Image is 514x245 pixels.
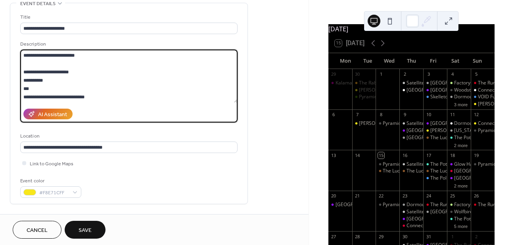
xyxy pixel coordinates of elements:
[447,209,471,215] div: Wolfbird House (St. Joseph)
[430,201,455,208] div: The RunOff
[430,87,478,94] div: [GEOGRAPHIC_DATA]
[359,87,429,94] div: [PERSON_NAME] Eccentric Cafe
[471,201,495,208] div: The RunOff
[407,120,466,127] div: Satellite Records Open Mic
[407,161,466,168] div: Satellite Records Open Mic
[30,160,73,168] span: Link to Google Maps
[471,101,495,107] div: Bell's Eccentric Cafe
[423,161,447,168] div: The Potato Sack
[447,175,471,182] div: Glow Hall
[39,189,69,197] span: #F8E71CFF
[447,80,471,86] div: Factory Coffee (Frank St)
[378,152,384,158] div: 15
[38,111,67,119] div: AI Assistant
[399,209,423,215] div: Satellite Records Open Mic
[473,71,479,77] div: 5
[336,201,384,208] div: [GEOGRAPHIC_DATA]
[423,94,447,100] div: Skelletones
[444,53,466,69] div: Sat
[471,87,495,94] div: Connecting Chords Fest (Dormouse Theater)
[402,112,408,118] div: 9
[430,134,463,141] div: The Lucky Wolf
[399,216,423,222] div: Glow Hall
[423,127,447,134] div: Bell's Eccentric Cafe
[451,101,471,107] button: 3 more
[402,234,408,239] div: 30
[359,120,429,127] div: [PERSON_NAME] Eccentric Cafe
[378,193,384,199] div: 22
[426,112,432,118] div: 10
[430,168,463,174] div: The Lucky Wolf
[355,71,361,77] div: 30
[471,127,495,134] div: Pyramid Scheme
[13,221,61,239] button: Cancel
[447,120,471,127] div: Dormouse Theater: Kzoo Zine Fest
[383,161,420,168] div: Pyramid Scheme
[407,168,439,174] div: The Lucky Wolf
[399,222,423,229] div: Connecting Chords Fest (Dalton Theatre - Kalamazoo College)
[430,80,478,86] div: [GEOGRAPHIC_DATA]
[27,226,48,235] span: Cancel
[454,201,486,208] div: Factory Coffee
[331,112,337,118] div: 6
[357,53,378,69] div: Tue
[376,201,399,208] div: Pyramid Scheme
[383,201,420,208] div: Pyramid Scheme
[402,152,408,158] div: 16
[378,234,384,239] div: 29
[383,168,416,174] div: The Lucky Wolf
[423,80,447,86] div: Dormouse Theater
[401,53,422,69] div: Thu
[352,87,376,94] div: Bell's Eccentric Cafe
[328,24,495,34] div: [DATE]
[447,87,471,94] div: Woodstock Fest
[447,134,471,141] div: The Potato Sack
[423,168,447,174] div: The Lucky Wolf
[376,161,399,168] div: Pyramid Scheme
[79,226,92,235] span: Save
[331,193,337,199] div: 20
[454,87,489,94] div: Woodstock Fest
[376,168,399,174] div: The Lucky Wolf
[423,175,447,182] div: The Polish Hall @ Factory Coffee
[399,87,423,94] div: Dormouse Theater
[451,182,471,189] button: 2 more
[478,201,502,208] div: The RunOff
[423,134,447,141] div: The Lucky Wolf
[449,71,455,77] div: 4
[466,53,488,69] div: Sun
[447,94,471,100] div: Dormouse: Rad Riso Open Print
[423,120,447,127] div: Glow Hall
[20,40,236,48] div: Description
[335,53,357,69] div: Mon
[426,71,432,77] div: 3
[352,80,376,86] div: The Rabbithole
[473,112,479,118] div: 12
[454,161,510,168] div: Glow Hall: Movie Matinee
[407,134,455,141] div: [GEOGRAPHIC_DATA]
[355,234,361,239] div: 28
[447,161,471,168] div: Glow Hall: Movie Matinee
[378,71,384,77] div: 1
[402,71,408,77] div: 2
[407,209,466,215] div: Satellite Records Open Mic
[402,193,408,199] div: 23
[399,80,423,86] div: Satellite Records Open Mic
[336,80,415,86] div: Kalamazoo Photo Collective Meetup
[376,120,399,127] div: Pyramid Scheme
[331,71,337,77] div: 29
[359,80,392,86] div: The Rabbithole
[359,94,396,100] div: Pyramid Scheme
[473,193,479,199] div: 26
[355,193,361,199] div: 21
[399,127,423,134] div: Glow Hall
[423,209,447,215] div: Dormouse Theatre
[447,216,471,222] div: The Potato Sack
[449,193,455,199] div: 25
[399,201,423,208] div: Dormouse: Rad Riso Open Print
[449,234,455,239] div: 1
[430,120,478,127] div: [GEOGRAPHIC_DATA]
[331,152,337,158] div: 13
[454,134,489,141] div: The Potato Sack
[383,120,420,127] div: Pyramid Scheme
